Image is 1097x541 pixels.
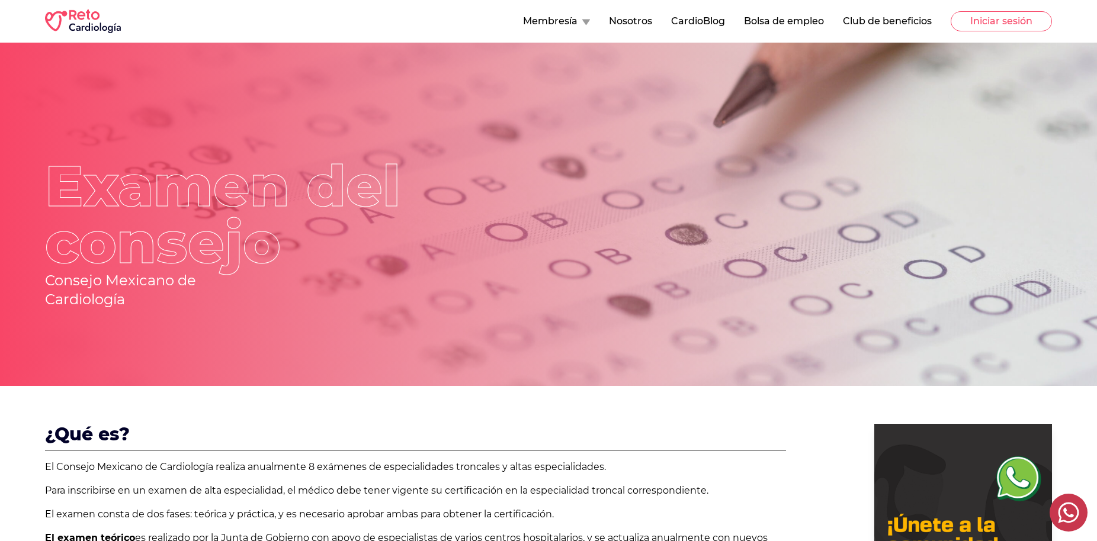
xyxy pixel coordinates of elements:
[523,14,590,28] button: Membresía
[45,9,121,33] img: RETO Cardio Logo
[843,14,932,28] button: Club de beneficios
[45,91,443,271] p: Examen del consejo
[45,271,272,309] p: Consejo Mexicano de Cardiología
[45,461,606,472] span: El Consejo Mexicano de Cardiología realiza anualmente 8 exámenes de especialidades troncales y al...
[609,14,652,28] button: Nosotros
[744,14,824,28] button: Bolsa de empleo
[45,424,786,450] p: ¿Qué es?
[45,485,708,496] span: Para inscribirse en un examen de alta especialidad, el médico debe tener vigente su certificación...
[45,508,554,520] span: El examen consta de dos fases: teórica y práctica, y es necesario aprobar ambas para obtener la c...
[671,14,725,28] button: CardioBlog
[951,11,1052,31] button: Iniciar sesión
